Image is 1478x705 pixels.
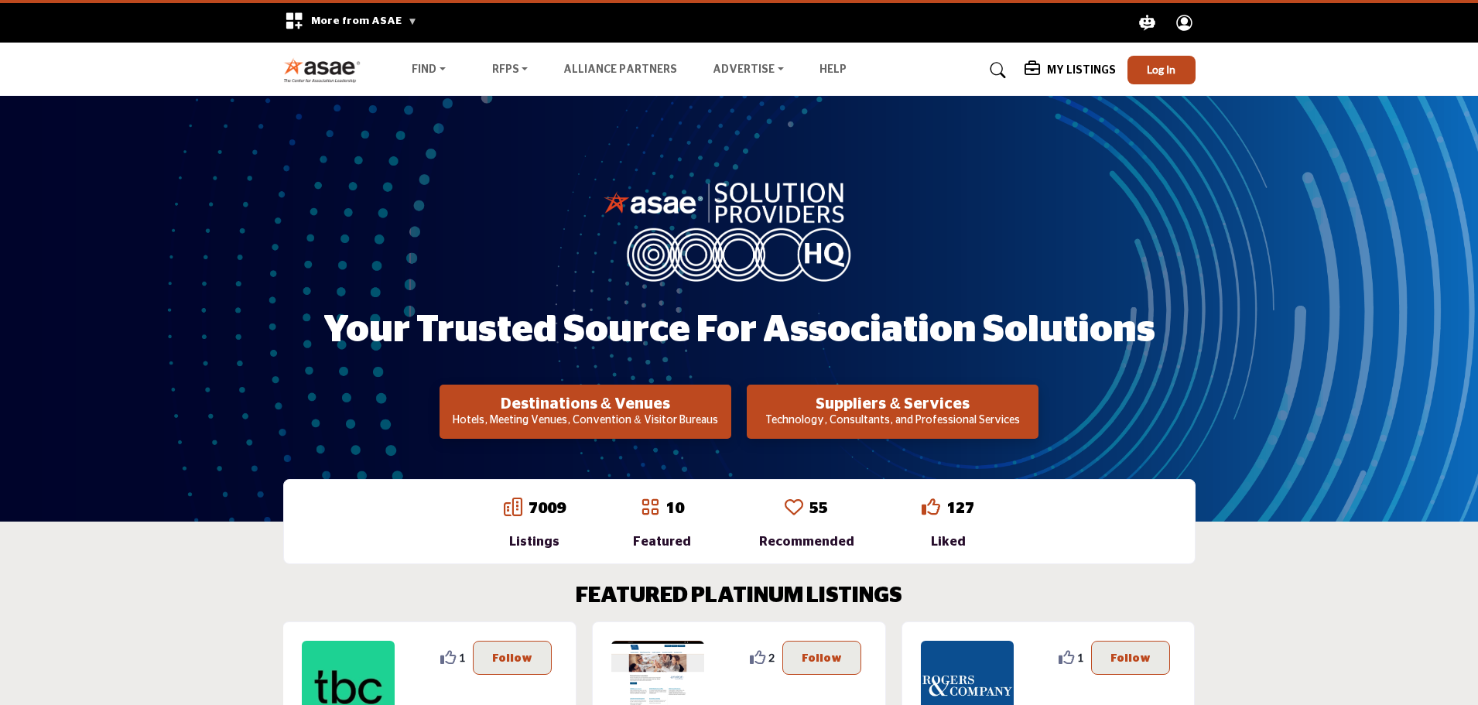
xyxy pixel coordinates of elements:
a: 127 [946,501,974,516]
p: Follow [802,649,842,666]
a: 10 [665,501,684,516]
button: Follow [782,641,861,675]
img: Site Logo [283,57,369,83]
span: 2 [768,649,775,666]
a: Alliance Partners [563,64,677,75]
div: Listings [504,532,566,551]
a: Find [401,60,457,81]
a: Search [975,58,1016,83]
button: Destinations & Venues Hotels, Meeting Venues, Convention & Visitor Bureaus [440,385,731,439]
a: Go to Recommended [785,498,803,519]
h2: FEATURED PLATINUM LISTINGS [576,584,902,610]
button: Log In [1127,56,1196,84]
h2: Suppliers & Services [751,395,1034,413]
a: 55 [809,501,828,516]
p: Follow [492,649,532,666]
h2: Destinations & Venues [444,395,727,413]
button: Suppliers & Services Technology, Consultants, and Professional Services [747,385,1038,439]
p: Technology, Consultants, and Professional Services [751,413,1034,429]
a: 7009 [529,501,566,516]
h1: Your Trusted Source for Association Solutions [323,306,1155,354]
button: Follow [473,641,552,675]
span: Log In [1147,63,1175,76]
span: More from ASAE [311,15,417,26]
p: Follow [1110,649,1151,666]
div: Recommended [759,532,854,551]
div: My Listings [1025,61,1116,80]
button: Follow [1091,641,1170,675]
a: Advertise [702,60,795,81]
span: 1 [1077,649,1083,666]
img: image [604,179,874,281]
a: Help [819,64,847,75]
div: Liked [922,532,974,551]
div: More from ASAE [275,3,427,43]
span: 1 [459,649,465,666]
div: Featured [633,532,691,551]
i: Go to Liked [922,498,940,516]
p: Hotels, Meeting Venues, Convention & Visitor Bureaus [444,413,727,429]
a: RFPs [481,60,539,81]
a: Go to Featured [641,498,659,519]
h5: My Listings [1047,63,1116,77]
